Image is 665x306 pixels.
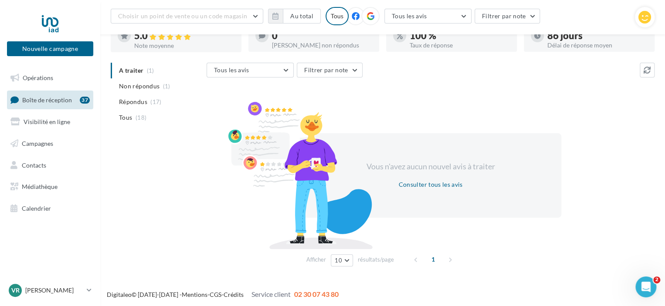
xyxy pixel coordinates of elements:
a: Digitaleo [107,291,132,298]
span: (1) [163,83,170,90]
button: Au total [283,9,321,24]
button: Au total [268,9,321,24]
div: Tous [326,7,349,25]
button: Choisir un point de vente ou un code magasin [111,9,263,24]
button: 10 [331,254,353,266]
span: Vr [11,286,20,295]
div: Note moyenne [134,43,234,49]
span: Service client [251,290,291,298]
div: [PERSON_NAME] non répondus [272,42,372,48]
div: Vous n'avez aucun nouvel avis à traiter [356,161,506,172]
div: 37 [80,97,90,104]
span: Calendrier [22,205,51,212]
a: Vr [PERSON_NAME] [7,282,93,299]
div: Délai de réponse moyen [547,42,648,48]
a: Opérations [5,69,95,87]
span: Répondus [119,98,147,106]
a: Campagnes [5,135,95,153]
span: Non répondus [119,82,159,91]
a: Médiathèque [5,178,95,196]
p: [PERSON_NAME] [25,286,83,295]
div: Taux de réponse [410,42,510,48]
span: Tous [119,113,132,122]
button: Filtrer par note [297,63,363,77]
a: Visibilité en ligne [5,113,95,131]
span: (17) [150,98,161,105]
button: Nouvelle campagne [7,41,93,56]
span: Campagnes [22,140,53,147]
a: Contacts [5,156,95,175]
div: 0 [272,31,372,40]
span: résultats/page [358,256,394,264]
div: 5.0 [134,31,234,41]
button: Tous les avis [207,63,294,77]
button: Tous les avis [384,9,472,24]
div: 86 jours [547,31,648,40]
span: 1 [426,252,440,266]
a: CGS [210,291,221,298]
div: 100 % [410,31,510,40]
a: Crédits [224,291,244,298]
iframe: Intercom live chat [635,276,656,297]
span: 10 [335,257,342,264]
span: (18) [136,114,146,121]
span: Tous les avis [392,12,427,20]
span: © [DATE]-[DATE] - - - [107,291,339,298]
span: Tous les avis [214,66,249,74]
button: Consulter tous les avis [395,179,466,190]
span: 2 [653,276,660,283]
span: 02 30 07 43 80 [294,290,339,298]
span: Visibilité en ligne [24,118,70,125]
span: Choisir un point de vente ou un code magasin [118,12,247,20]
a: Calendrier [5,199,95,218]
span: Afficher [306,256,326,264]
a: Boîte de réception37 [5,91,95,109]
button: Filtrer par note [475,9,540,24]
span: Contacts [22,161,46,168]
a: Mentions [182,291,207,298]
span: Médiathèque [22,183,58,190]
span: Opérations [23,74,53,81]
span: Boîte de réception [22,96,72,103]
